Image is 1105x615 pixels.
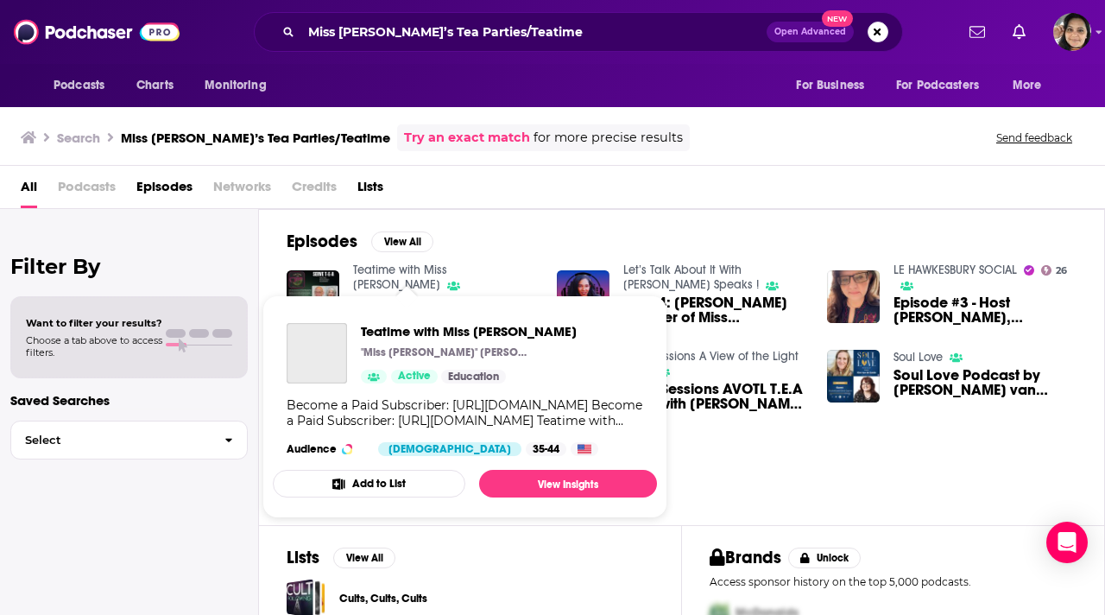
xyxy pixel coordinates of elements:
[41,69,127,102] button: open menu
[827,350,880,403] img: Soul Love Podcast by Kim van de Sande | guest Elizabeth Jean Olivia Gagnon | From Trauma to Trium...
[193,69,288,102] button: open menu
[273,470,465,498] button: Add to List
[54,73,104,98] span: Podcasts
[361,346,534,359] p: "Miss [PERSON_NAME]" [PERSON_NAME] [PERSON_NAME] Women Making a Difference with One Cup
[361,323,577,339] span: Teatime with Miss [PERSON_NAME]
[371,231,433,252] button: View All
[339,589,427,608] a: Cults, Cults, Cults
[378,442,521,456] div: [DEMOGRAPHIC_DATA]
[10,421,248,460] button: Select
[287,231,433,252] a: EpisodesView All
[391,370,438,384] a: Active
[1041,265,1068,276] a: 26
[58,173,116,208] span: Podcasts
[292,173,337,208] span: Credits
[710,547,781,568] h2: Brands
[1053,13,1091,51] img: User Profile
[784,69,886,102] button: open menu
[398,368,431,385] span: Active
[357,173,383,208] a: Lists
[14,16,180,48] img: Podchaser - Follow, Share and Rate Podcasts
[774,28,846,36] span: Open Advanced
[1001,69,1064,102] button: open menu
[333,548,395,568] button: View All
[963,17,992,47] a: Show notifications dropdown
[767,22,854,42] button: Open AdvancedNew
[896,73,979,98] span: For Podcasters
[287,397,643,428] div: Become a Paid Subscriber: [URL][DOMAIN_NAME] Become a Paid Subscriber: [URL][DOMAIN_NAME] Teatime...
[10,254,248,279] h2: Filter By
[822,10,853,27] span: New
[361,323,577,339] a: Teatime with Miss Liz
[353,263,447,292] a: Teatime with Miss Liz
[213,173,271,208] span: Networks
[287,547,319,568] h2: Lists
[287,231,357,252] h2: Episodes
[893,368,1077,397] a: Soul Love Podcast by Kim van de Sande | guest Elizabeth Jean Olivia Gagnon | From Trauma to Trium...
[404,128,530,148] a: Try an exact match
[1006,17,1032,47] a: Show notifications dropdown
[885,69,1004,102] button: open menu
[534,128,683,148] span: for more precise results
[893,263,1017,277] a: LE HAWKESBURY SOCIAL
[623,263,759,292] a: Let’s Talk About It With Imani Speaks !
[710,575,1077,588] p: Access sponsor history on the top 5,000 podcasts.
[623,295,806,325] a: #0224: Elizabeth Gagnon founder of Miss Liz Teatime and Parties, How to connect and have tea with...
[205,73,266,98] span: Monitoring
[287,547,395,568] a: ListsView All
[526,442,566,456] div: 35-44
[125,69,184,102] a: Charts
[441,370,506,384] a: Education
[1053,13,1091,51] button: Show profile menu
[1046,522,1088,563] div: Open Intercom Messenger
[21,173,37,208] a: All
[26,334,162,358] span: Choose a tab above to access filters.
[893,295,1077,325] a: Episode #3 - Host Adam Stacey, Welcomes the Incomparable Miss Liz, (Elizabeth Jean Olivia Gagnon)...
[287,442,364,456] h3: Audience
[827,270,880,323] img: Episode #3 - Host Adam Stacey, Welcomes the Incomparable Miss Liz, (Elizabeth Jean Olivia Gagnon)...
[796,73,864,98] span: For Business
[287,270,339,323] img: Teatime with Miss Liz T-E-A Open Discussion with Michael and Judy Yublosky ABnC Parties and More ...
[623,382,806,411] span: Spirit Sessions AVOTL T.E.A Time with [PERSON_NAME] [PERSON_NAME] S7E42
[1013,73,1042,98] span: More
[623,382,806,411] a: Spirit Sessions AVOTL T.E.A Time with Elizabeth Jean Gagnon S7E42
[26,317,162,329] span: Want to filter your results?
[1053,13,1091,51] span: Logged in as shelbyjanner
[121,130,390,146] h3: Miss [PERSON_NAME]’s Tea Parties/Teatime
[788,548,862,568] button: Unlock
[623,349,799,364] a: Spirit Sessions A View of the Light
[136,73,174,98] span: Charts
[991,130,1077,145] button: Send feedback
[10,392,248,409] p: Saved Searches
[1056,267,1067,275] span: 26
[57,130,100,146] h3: Search
[11,434,211,446] span: Select
[893,368,1077,397] span: Soul Love Podcast by [PERSON_NAME] van [PERSON_NAME] | guest [PERSON_NAME] [PERSON_NAME] | From T...
[254,12,903,52] div: Search podcasts, credits, & more...
[557,270,609,323] img: #0224: Elizabeth Gagnon founder of Miss Liz Teatime and Parties, How to connect and have tea with...
[479,470,657,498] a: View Insights
[893,295,1077,325] span: Episode #3 - Host [PERSON_NAME], Welcomes the Incomparable Miss [PERSON_NAME], ([PERSON_NAME] [PE...
[136,173,193,208] a: Episodes
[893,350,943,365] a: Soul Love
[287,323,347,384] a: Teatime with Miss Liz
[623,295,806,325] span: #0224: [PERSON_NAME] founder of Miss [PERSON_NAME] and Parties, How to connect and have tea with ...
[301,18,767,46] input: Search podcasts, credits, & more...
